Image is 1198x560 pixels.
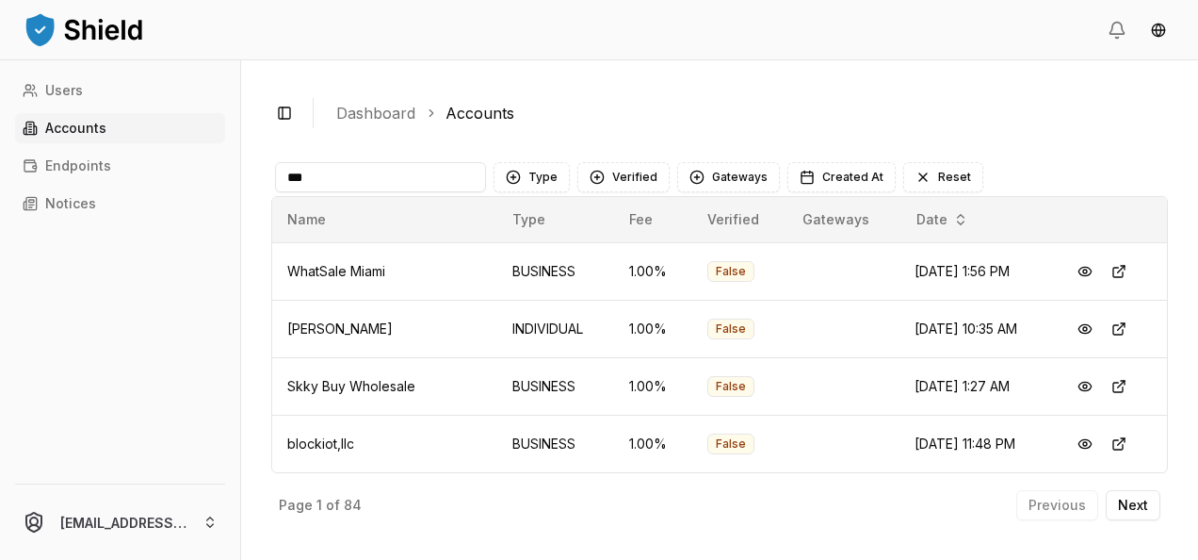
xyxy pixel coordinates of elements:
[497,197,614,242] th: Type
[497,242,614,300] td: BUSINESS
[344,499,362,512] p: 84
[15,151,225,181] a: Endpoints
[497,300,614,357] td: INDIVIDUAL
[326,499,340,512] p: of
[787,162,896,192] button: Created At
[629,378,667,394] span: 1.00 %
[8,492,233,552] button: [EMAIL_ADDRESS][DOMAIN_NAME]
[692,197,787,242] th: Verified
[15,113,225,143] a: Accounts
[45,84,83,97] p: Users
[23,10,145,48] img: ShieldPay Logo
[287,321,393,337] span: [PERSON_NAME]
[445,102,514,124] a: Accounts
[287,378,415,394] span: Skky Buy Wholesale
[497,357,614,415] td: BUSINESS
[915,321,1017,337] span: [DATE] 10:35 AM
[1118,499,1148,512] p: Next
[287,263,385,279] span: WhatSale Miami
[279,499,313,512] p: Page
[45,122,106,135] p: Accounts
[903,162,983,192] button: Reset filters
[915,378,1010,394] span: [DATE] 1:27 AM
[316,499,322,512] p: 1
[629,436,667,452] span: 1.00 %
[822,170,883,185] span: Created At
[336,102,415,124] a: Dashboard
[577,162,670,192] button: Verified
[497,415,614,472] td: BUSINESS
[494,162,570,192] button: Type
[45,159,111,173] p: Endpoints
[287,436,354,452] span: blockiot,llc
[336,102,1153,124] nav: breadcrumb
[915,263,1010,279] span: [DATE] 1:56 PM
[272,197,497,242] th: Name
[45,197,96,210] p: Notices
[1106,490,1160,520] button: Next
[15,189,225,219] a: Notices
[909,205,976,235] button: Date
[629,263,667,279] span: 1.00 %
[915,436,1015,452] span: [DATE] 11:48 PM
[629,321,667,337] span: 1.00 %
[60,513,187,533] p: [EMAIL_ADDRESS][DOMAIN_NAME]
[787,197,899,242] th: Gateways
[614,197,692,242] th: Fee
[15,75,225,106] a: Users
[677,162,780,192] button: Gateways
